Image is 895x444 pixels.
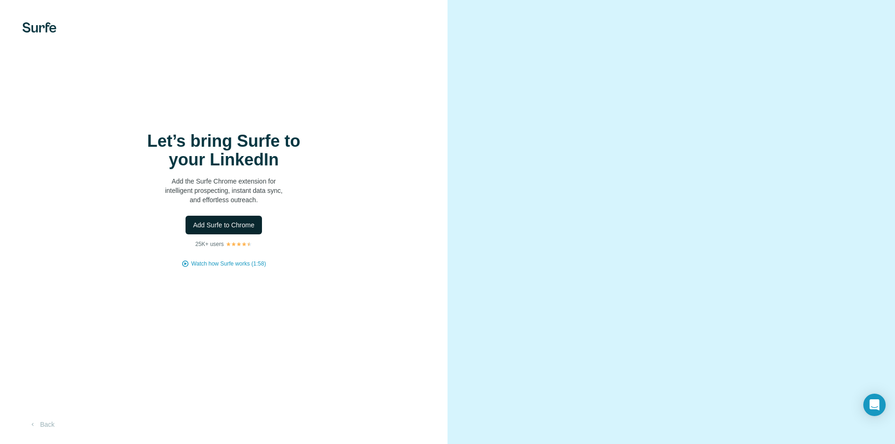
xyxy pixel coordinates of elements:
[195,240,224,248] p: 25K+ users
[863,394,886,416] div: Open Intercom Messenger
[22,416,61,433] button: Back
[186,216,262,234] button: Add Surfe to Chrome
[226,241,252,247] img: Rating Stars
[131,177,317,205] p: Add the Surfe Chrome extension for intelligent prospecting, instant data sync, and effortless out...
[191,260,266,268] button: Watch how Surfe works (1:58)
[22,22,56,33] img: Surfe's logo
[193,220,255,230] span: Add Surfe to Chrome
[131,132,317,169] h1: Let’s bring Surfe to your LinkedIn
